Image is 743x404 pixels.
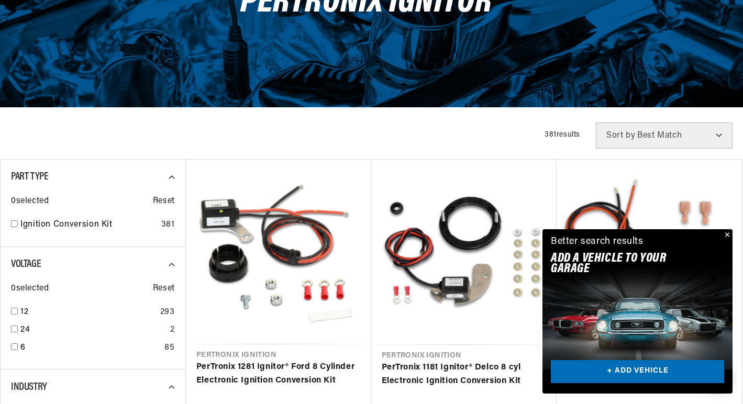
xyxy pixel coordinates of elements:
div: 293 [160,306,175,319]
a: 12 [20,306,156,319]
a: Ignition Conversion Kit [20,218,157,232]
span: 0 selected [11,282,49,296]
span: Voltage [11,259,41,270]
div: 85 [164,341,174,355]
span: Industry [11,382,47,392]
div: 2 [170,323,175,337]
span: Reset [153,195,175,208]
select: Sort by [596,122,733,149]
button: Close [720,229,733,242]
h2: Add A VEHICLE to your garage [551,253,698,275]
span: 381 results [545,131,580,139]
span: Part Type [11,172,48,182]
a: 6 [20,341,160,355]
a: + ADD VEHICLE [551,360,724,384]
span: Reset [153,282,175,296]
a: PerTronix 1181 Ignitor® Delco 8 cyl Electronic Ignition Conversion Kit [382,361,547,388]
a: 24 [20,323,166,337]
a: PerTronix 1281 Ignitor® Ford 8 Cylinder Electronic Ignition Conversion Kit [196,361,361,387]
div: Better search results [551,234,644,250]
span: 0 selected [11,195,49,208]
span: Sort by [606,131,635,140]
div: 381 [161,218,175,232]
